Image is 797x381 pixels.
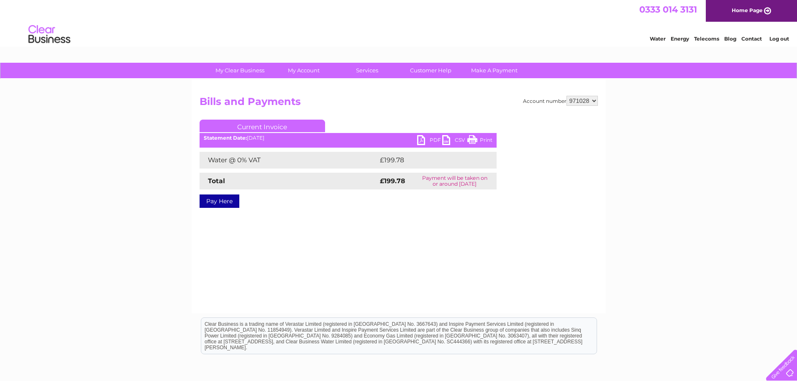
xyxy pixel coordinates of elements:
[269,63,338,78] a: My Account
[200,120,325,132] a: Current Invoice
[442,135,467,147] a: CSV
[413,173,497,189] td: Payment will be taken on or around [DATE]
[200,96,598,112] h2: Bills and Payments
[204,135,247,141] b: Statement Date:
[28,22,71,47] img: logo.png
[650,36,666,42] a: Water
[694,36,719,42] a: Telecoms
[380,177,405,185] strong: £199.78
[200,152,378,169] td: Water @ 0% VAT
[333,63,402,78] a: Services
[741,36,762,42] a: Contact
[378,152,482,169] td: £199.78
[396,63,465,78] a: Customer Help
[467,135,492,147] a: Print
[201,5,597,41] div: Clear Business is a trading name of Verastar Limited (registered in [GEOGRAPHIC_DATA] No. 3667643...
[208,177,225,185] strong: Total
[523,96,598,106] div: Account number
[205,63,274,78] a: My Clear Business
[417,135,442,147] a: PDF
[200,194,239,208] a: Pay Here
[639,4,697,15] a: 0333 014 3131
[724,36,736,42] a: Blog
[769,36,789,42] a: Log out
[200,135,497,141] div: [DATE]
[460,63,529,78] a: Make A Payment
[671,36,689,42] a: Energy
